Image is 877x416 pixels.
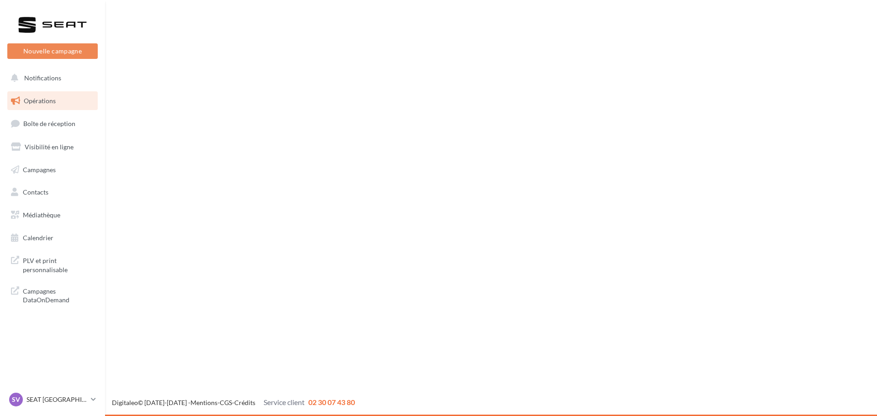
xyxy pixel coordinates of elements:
span: Visibilité en ligne [25,143,74,151]
span: Calendrier [23,234,53,242]
a: Calendrier [5,228,100,247]
button: Notifications [5,68,96,88]
span: Campagnes [23,165,56,173]
a: Crédits [234,399,255,406]
a: Médiathèque [5,205,100,225]
span: PLV et print personnalisable [23,254,94,274]
span: Médiathèque [23,211,60,219]
a: Digitaleo [112,399,138,406]
a: Campagnes [5,160,100,179]
a: SV SEAT [GEOGRAPHIC_DATA] [7,391,98,408]
span: Notifications [24,74,61,82]
a: CGS [220,399,232,406]
a: Contacts [5,183,100,202]
a: PLV et print personnalisable [5,251,100,278]
a: Opérations [5,91,100,111]
span: SV [12,395,20,404]
button: Nouvelle campagne [7,43,98,59]
span: Campagnes DataOnDemand [23,285,94,305]
p: SEAT [GEOGRAPHIC_DATA] [26,395,87,404]
span: Opérations [24,97,56,105]
span: Boîte de réception [23,120,75,127]
span: 02 30 07 43 80 [308,398,355,406]
span: Contacts [23,188,48,196]
span: © [DATE]-[DATE] - - - [112,399,355,406]
a: Visibilité en ligne [5,137,100,157]
a: Boîte de réception [5,114,100,133]
a: Mentions [190,399,217,406]
span: Service client [264,398,305,406]
a: Campagnes DataOnDemand [5,281,100,308]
